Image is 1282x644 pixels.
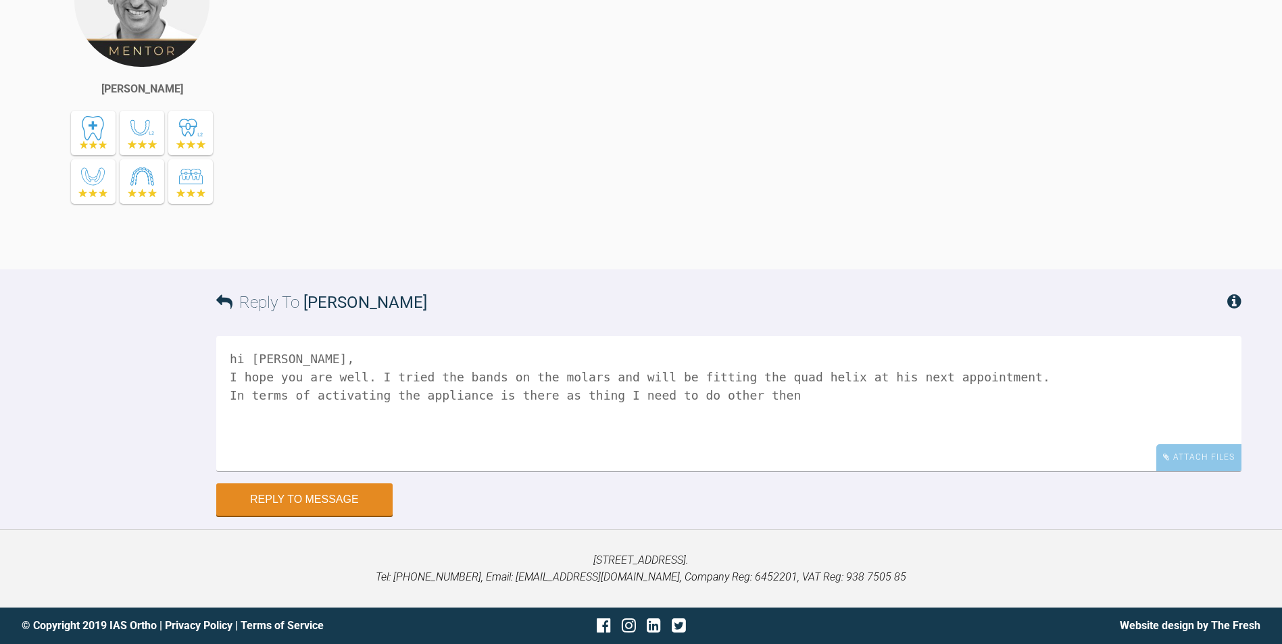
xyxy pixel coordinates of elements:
[216,290,427,315] h3: Reply To
[101,80,183,98] div: [PERSON_NAME]
[165,619,232,632] a: Privacy Policy
[1156,444,1241,471] div: Attach Files
[303,293,427,312] span: [PERSON_NAME]
[241,619,324,632] a: Terms of Service
[216,483,393,516] button: Reply to Message
[22,617,435,635] div: © Copyright 2019 IAS Ortho | |
[216,336,1241,471] textarea: hi [PERSON_NAME], I hope you are well. I tried the bands on the molars and will be fitting the qu...
[1120,619,1260,632] a: Website design by The Fresh
[22,552,1260,586] p: [STREET_ADDRESS]. Tel: [PHONE_NUMBER], Email: [EMAIL_ADDRESS][DOMAIN_NAME], Company Reg: 6452201,...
